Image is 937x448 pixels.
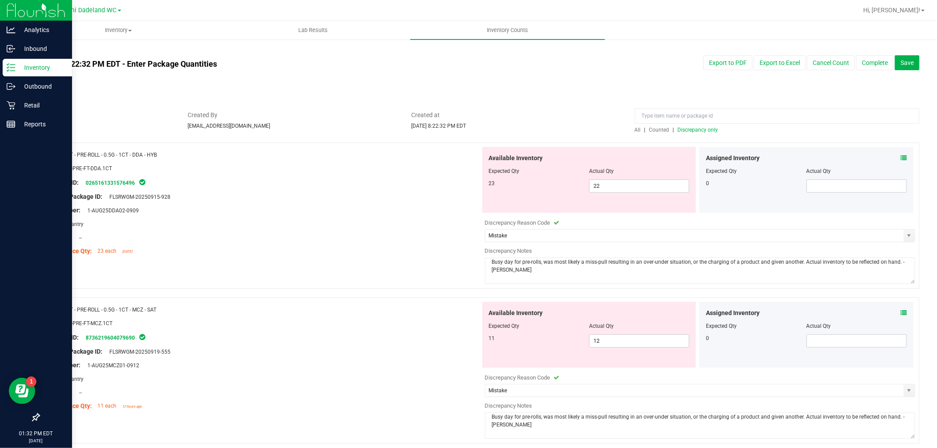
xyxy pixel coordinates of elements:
[706,167,806,175] div: Expected Qty
[188,111,398,120] span: Created By
[901,59,914,66] span: Save
[863,7,920,14] span: Hi, [PERSON_NAME]!
[122,250,132,254] span: [DATE]
[807,167,907,175] div: Actual Qty
[7,82,15,91] inline-svg: Outbound
[63,221,83,227] span: Pantry
[589,168,614,174] span: Actual Qty
[489,180,495,186] span: 23
[15,81,68,92] p: Outbound
[62,320,112,326] span: FLO-PRE-FT-MCZ.1CT
[83,208,139,214] span: 1-AUG25DDA02-0909
[807,322,907,330] div: Actual Qty
[7,120,15,129] inline-svg: Reports
[122,405,142,409] span: 12 hours ago
[15,43,68,54] p: Inbound
[15,100,68,111] p: Retail
[489,154,543,163] span: Available Inventory
[83,362,139,369] span: 1-AUG25MCZ01-0912
[904,229,915,242] span: select
[105,194,170,200] span: FLSRWGM-20250915-928
[86,180,135,186] a: 0265161331576496
[39,111,174,120] span: Status
[489,168,520,174] span: Expected Qty
[485,374,550,381] span: Discrepancy Reason Code
[489,335,495,341] span: 11
[475,26,540,34] span: Inventory Counts
[67,152,157,158] span: FT - PRE-ROLL - 0.5G - 1CT - DDA - HYB
[105,349,170,355] span: FLSRWGM-20250919-555
[188,123,270,129] span: [EMAIL_ADDRESS][DOMAIN_NAME]
[895,55,919,70] button: Save
[489,323,520,329] span: Expected Qty
[26,376,36,387] iframe: Resource center unread badge
[138,333,146,341] span: In Sync
[410,21,605,39] a: Inventory Counts
[7,25,15,34] inline-svg: Analytics
[411,123,466,129] span: [DATE] 8:22:32 PM EDT
[673,127,674,133] span: |
[9,378,35,404] iframe: Resource center
[216,21,410,39] a: Lab Results
[856,55,894,70] button: Complete
[62,165,112,172] span: FLO-PRE-FT-DDA.1CT
[4,430,68,437] p: 01:32 PM EDT
[807,55,855,70] button: Cancel Count
[22,26,215,34] span: Inventory
[485,219,550,226] span: Discrepancy Reason Code
[67,307,156,313] span: FT - PRE-ROLL - 0.5G - 1CT - MCZ - SAT
[75,235,82,241] span: --
[15,25,68,35] p: Analytics
[138,178,146,186] span: In Sync
[7,44,15,53] inline-svg: Inbound
[589,323,614,329] span: Actual Qty
[485,401,915,410] div: Discrepancy Notes
[489,308,543,318] span: Available Inventory
[98,248,116,254] span: 23 each
[4,437,68,444] p: [DATE]
[635,127,641,133] span: All
[647,127,673,133] a: Counted
[590,335,689,347] input: 12
[706,322,806,330] div: Expected Qty
[706,308,760,318] span: Assigned Inventory
[7,101,15,110] inline-svg: Retail
[7,63,15,72] inline-svg: Inventory
[706,334,806,342] div: 0
[46,348,102,355] span: Original Package ID:
[644,127,646,133] span: |
[649,127,669,133] span: Counted
[21,21,216,39] a: Inventory
[706,154,760,163] span: Assigned Inventory
[98,403,116,409] span: 11 each
[904,384,915,397] span: select
[286,26,340,34] span: Lab Results
[703,55,752,70] button: Export to PDF
[15,62,68,73] p: Inventory
[590,180,689,192] input: 22
[706,179,806,187] div: 0
[678,127,718,133] span: Discrepancy only
[46,193,102,200] span: Original Package ID:
[63,376,83,382] span: Pantry
[635,127,644,133] a: All
[86,335,135,341] a: 8736219604079690
[635,108,919,124] input: Type item name or package id
[485,247,915,255] div: Discrepancy Notes
[411,111,622,120] span: Created at
[676,127,718,133] a: Discrepancy only
[15,119,68,129] p: Reports
[39,60,547,68] h4: [DATE] 8:22:32 PM EDT - Enter Package Quantities
[75,390,82,396] span: --
[58,7,117,14] span: Miami Dadeland WC
[754,55,806,70] button: Export to Excel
